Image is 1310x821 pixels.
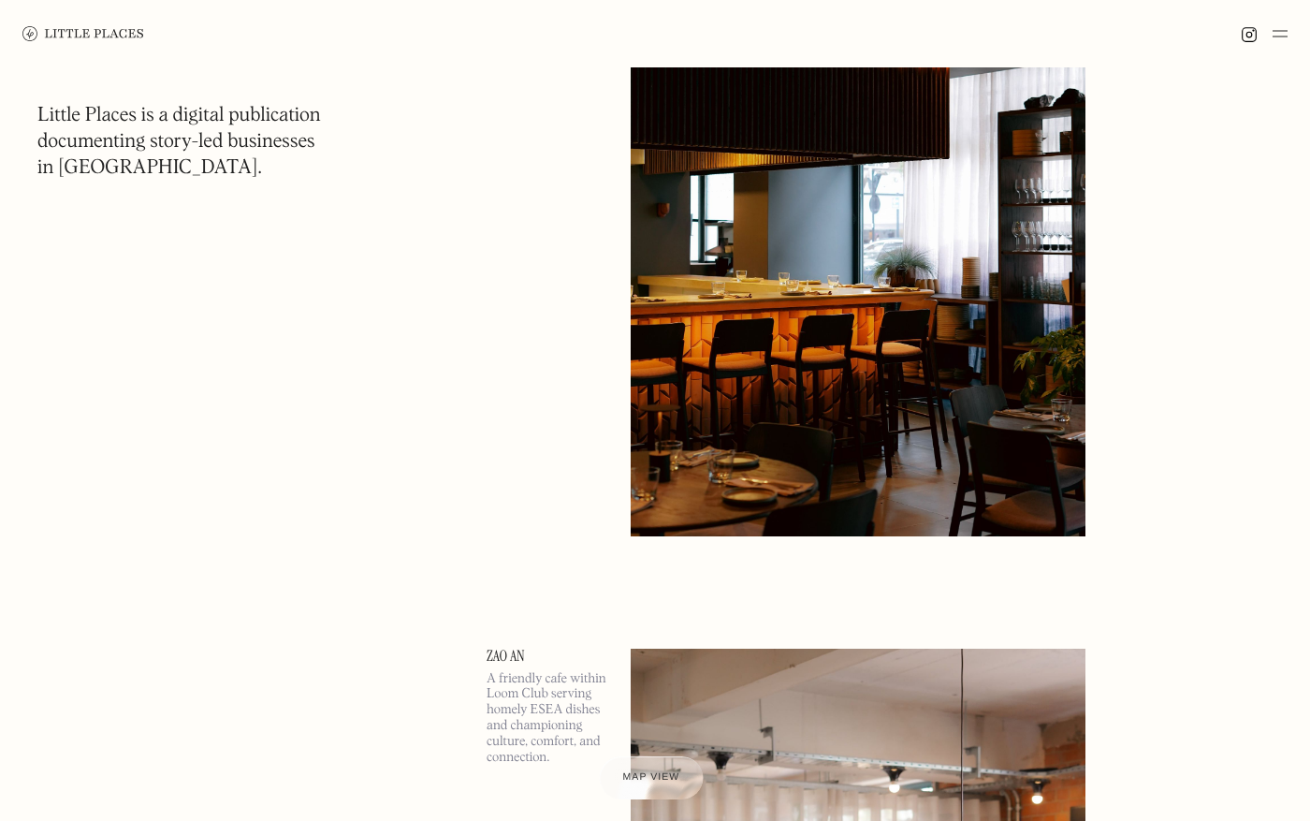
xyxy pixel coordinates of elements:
[487,671,608,766] p: A friendly cafe within Loom Club serving homely ESEA dishes and championing culture, comfort, and...
[37,103,321,182] h1: Little Places is a digital publication documenting story-led businesses in [GEOGRAPHIC_DATA].
[599,756,703,799] a: Map view
[487,649,608,664] a: Zao An
[622,772,679,784] span: Map view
